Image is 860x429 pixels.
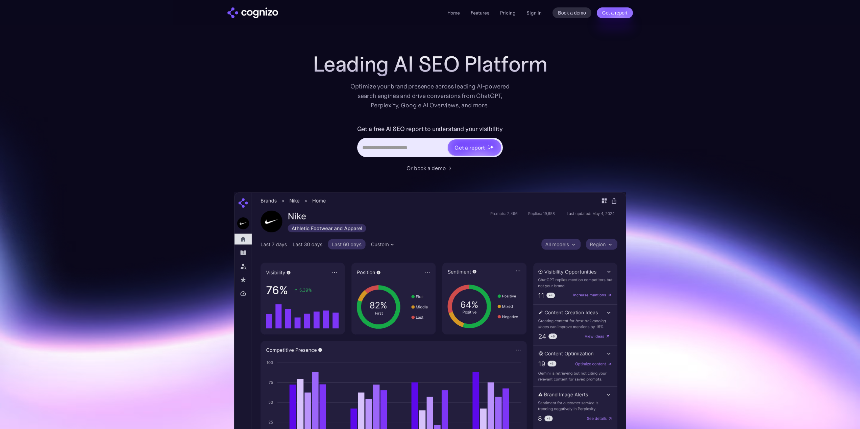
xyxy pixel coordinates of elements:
a: Get a reportstarstarstar [447,139,502,156]
div: Optimize your brand presence across leading AI-powered search engines and drive conversions from ... [347,82,513,110]
label: Get a free AI SEO report to understand your visibility [357,124,503,134]
div: Get a report [454,143,485,152]
img: cognizo logo [227,7,278,18]
a: Features [471,10,489,16]
div: Or book a demo [407,164,446,172]
img: star [488,145,489,146]
h1: Leading AI SEO Platform [313,52,547,76]
a: Home [447,10,460,16]
a: Book a demo [552,7,591,18]
a: Or book a demo [407,164,454,172]
img: star [490,145,494,149]
a: home [227,7,278,18]
a: Pricing [500,10,516,16]
form: Hero URL Input Form [357,124,503,161]
img: star [488,148,490,150]
a: Get a report [597,7,633,18]
a: Sign in [526,9,542,17]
